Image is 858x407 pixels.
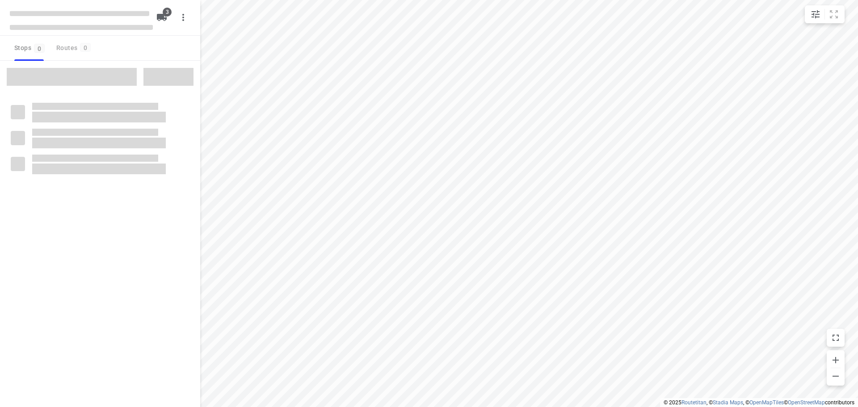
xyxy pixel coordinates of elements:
[805,5,845,23] div: small contained button group
[681,399,707,406] a: Routetitan
[788,399,825,406] a: OpenStreetMap
[807,5,824,23] button: Map settings
[664,399,854,406] li: © 2025 , © , © © contributors
[713,399,743,406] a: Stadia Maps
[749,399,784,406] a: OpenMapTiles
